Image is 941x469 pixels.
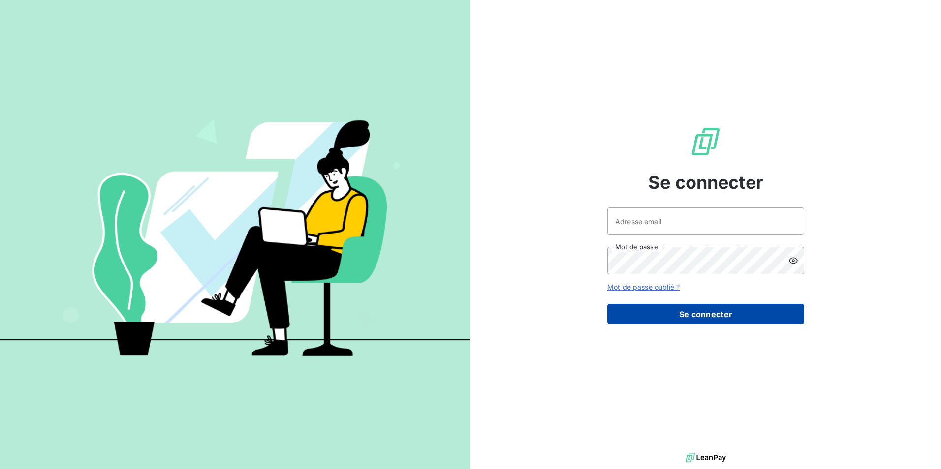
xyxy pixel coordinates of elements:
[607,283,680,291] a: Mot de passe oublié ?
[607,304,804,324] button: Se connecter
[648,169,763,196] span: Se connecter
[690,126,721,157] img: Logo LeanPay
[686,450,726,465] img: logo
[607,207,804,235] input: placeholder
